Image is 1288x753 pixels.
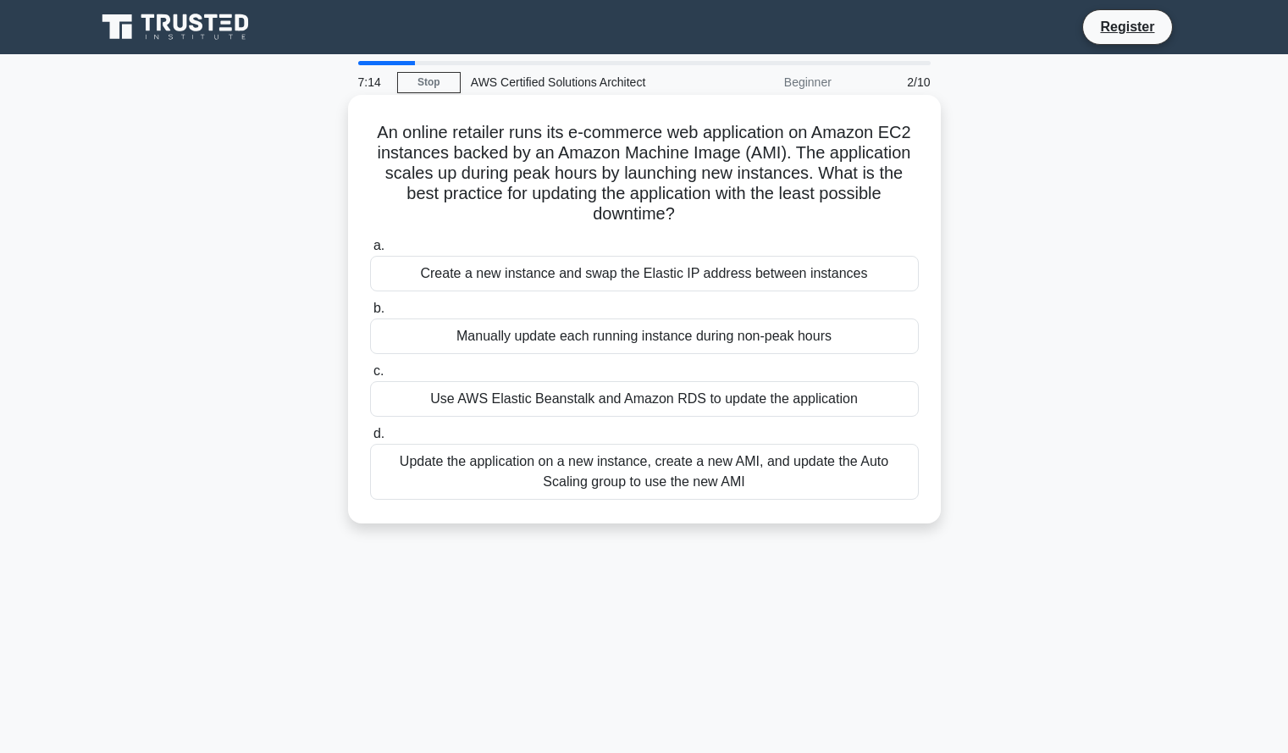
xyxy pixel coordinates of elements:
[842,65,941,99] div: 2/10
[373,238,384,252] span: a.
[694,65,842,99] div: Beginner
[373,363,384,378] span: c.
[461,65,694,99] div: AWS Certified Solutions Architect
[370,256,919,291] div: Create a new instance and swap the Elastic IP address between instances
[368,122,920,225] h5: An online retailer runs its e-commerce web application on Amazon EC2 instances backed by an Amazo...
[373,426,384,440] span: d.
[370,381,919,417] div: Use AWS Elastic Beanstalk and Amazon RDS to update the application
[1090,16,1164,37] a: Register
[370,444,919,500] div: Update the application on a new instance, create a new AMI, and update the Auto Scaling group to ...
[397,72,461,93] a: Stop
[348,65,397,99] div: 7:14
[370,318,919,354] div: Manually update each running instance during non-peak hours
[373,301,384,315] span: b.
